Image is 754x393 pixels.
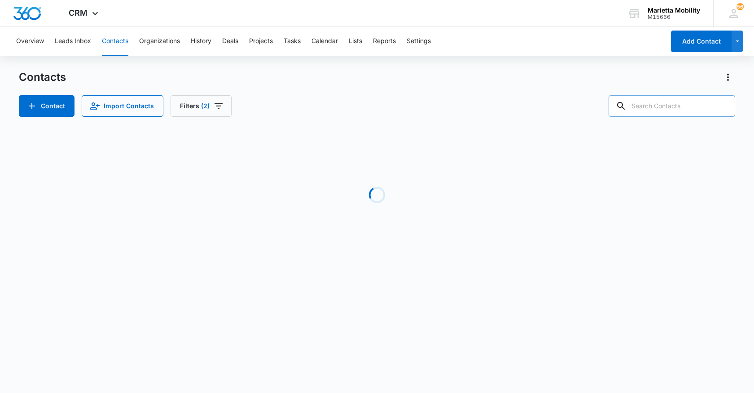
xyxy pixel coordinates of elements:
[736,3,744,10] div: notifications count
[19,95,75,117] button: Add Contact
[609,95,735,117] input: Search Contacts
[201,103,210,109] span: (2)
[102,27,128,56] button: Contacts
[55,27,91,56] button: Leads Inbox
[648,7,700,14] div: account name
[222,27,238,56] button: Deals
[671,31,732,52] button: Add Contact
[284,27,301,56] button: Tasks
[736,3,744,10] span: 56
[648,14,700,20] div: account id
[349,27,362,56] button: Lists
[407,27,431,56] button: Settings
[721,70,735,84] button: Actions
[139,27,180,56] button: Organizations
[19,71,66,84] h1: Contacts
[16,27,44,56] button: Overview
[82,95,163,117] button: Import Contacts
[249,27,273,56] button: Projects
[311,27,338,56] button: Calendar
[171,95,232,117] button: Filters
[69,8,88,18] span: CRM
[373,27,396,56] button: Reports
[191,27,211,56] button: History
